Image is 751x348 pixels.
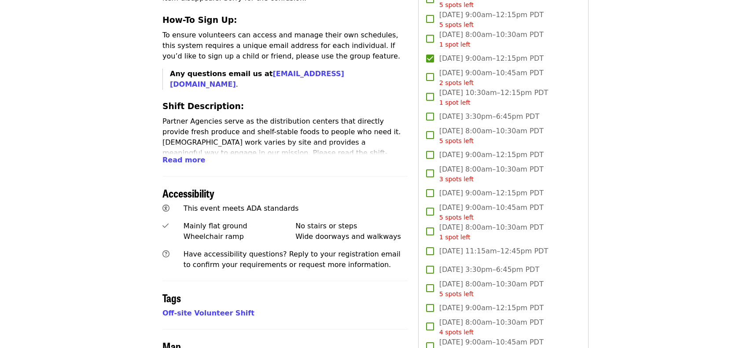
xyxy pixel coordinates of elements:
[162,116,408,179] p: Partner Agencies serve as the distribution centers that directly provide fresh produce and shelf-...
[184,231,296,242] div: Wheelchair ramp
[439,214,474,221] span: 5 spots left
[439,1,474,8] span: 5 spots left
[439,164,544,184] span: [DATE] 8:00am–10:30am PDT
[162,185,214,201] span: Accessibility
[439,126,544,146] span: [DATE] 8:00am–10:30am PDT
[439,29,544,49] span: [DATE] 8:00am–10:30am PDT
[439,68,544,88] span: [DATE] 9:00am–10:45am PDT
[439,150,544,160] span: [DATE] 9:00am–12:15pm PDT
[439,290,474,297] span: 5 spots left
[162,204,169,212] i: universal-access icon
[439,279,544,299] span: [DATE] 8:00am–10:30am PDT
[162,250,169,258] i: question-circle icon
[162,290,181,305] span: Tags
[295,221,408,231] div: No stairs or steps
[162,15,237,25] strong: How-To Sign Up:
[170,69,408,90] p: .
[439,10,544,29] span: [DATE] 9:00am–12:15pm PDT
[439,222,544,242] span: [DATE] 8:00am–10:30am PDT
[162,309,254,317] a: Off-site Volunteer Shift
[439,202,544,222] span: [DATE] 9:00am–10:45am PDT
[439,99,471,106] span: 1 spot left
[439,264,539,275] span: [DATE] 3:30pm–6:45pm PDT
[170,70,344,88] strong: Any questions email us at
[439,137,474,144] span: 5 spots left
[439,79,474,86] span: 2 spots left
[439,41,471,48] span: 1 spot left
[439,329,474,336] span: 4 spots left
[439,246,548,256] span: [DATE] 11:15am–12:45pm PDT
[162,222,169,230] i: check icon
[439,234,471,241] span: 1 spot left
[162,155,205,165] button: Read more
[439,53,544,64] span: [DATE] 9:00am–12:15pm PDT
[162,102,244,111] strong: Shift Description:
[439,21,474,28] span: 5 spots left
[162,156,205,164] span: Read more
[439,88,548,107] span: [DATE] 10:30am–12:15pm PDT
[439,188,544,198] span: [DATE] 9:00am–12:15pm PDT
[439,317,544,337] span: [DATE] 8:00am–10:30am PDT
[439,303,544,313] span: [DATE] 9:00am–12:15pm PDT
[162,30,408,62] p: To ensure volunteers can access and manage their own schedules, this system requires a unique ema...
[184,250,401,269] span: Have accessibility questions? Reply to your registration email to confirm your requirements or re...
[184,221,296,231] div: Mainly flat ground
[439,111,539,122] span: [DATE] 3:30pm–6:45pm PDT
[295,231,408,242] div: Wide doorways and walkways
[439,176,474,183] span: 3 spots left
[184,204,299,212] span: This event meets ADA standards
